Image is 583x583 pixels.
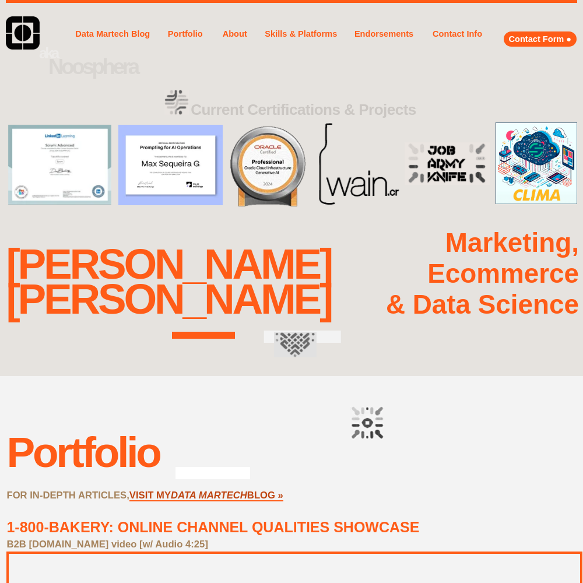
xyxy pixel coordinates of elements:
a: 1-800-BAKERY: ONLINE CHANNEL QUALITIES SHOWCASE [6,519,419,535]
div: Portfolio [6,428,159,476]
a: VISIT MY [129,490,171,501]
a: Portfolio [164,24,206,44]
iframe: Chat Widget [525,527,583,583]
a: Endorsements [351,26,417,41]
a: DATA MARTECH [171,490,247,501]
strong: FOR IN-DEPTH ARTICLES, [6,490,129,501]
a: Contact Info [429,26,486,41]
strong: Marketing, [445,228,579,258]
a: About [219,26,251,41]
a: BLOG » [247,490,283,501]
div: [PERSON_NAME] [PERSON_NAME] [6,247,331,317]
a: Skills & Platforms [263,20,339,47]
a: Data Martech Blog [73,23,152,46]
a: Contact Form ● [504,31,577,47]
strong: Ecommerce [427,259,579,289]
strong: B2B [DOMAIN_NAME] video [w/ Audio 4:25] [6,539,208,550]
strong: & Data Science [386,290,579,319]
strong: Current Certifications & Projects [191,101,416,118]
